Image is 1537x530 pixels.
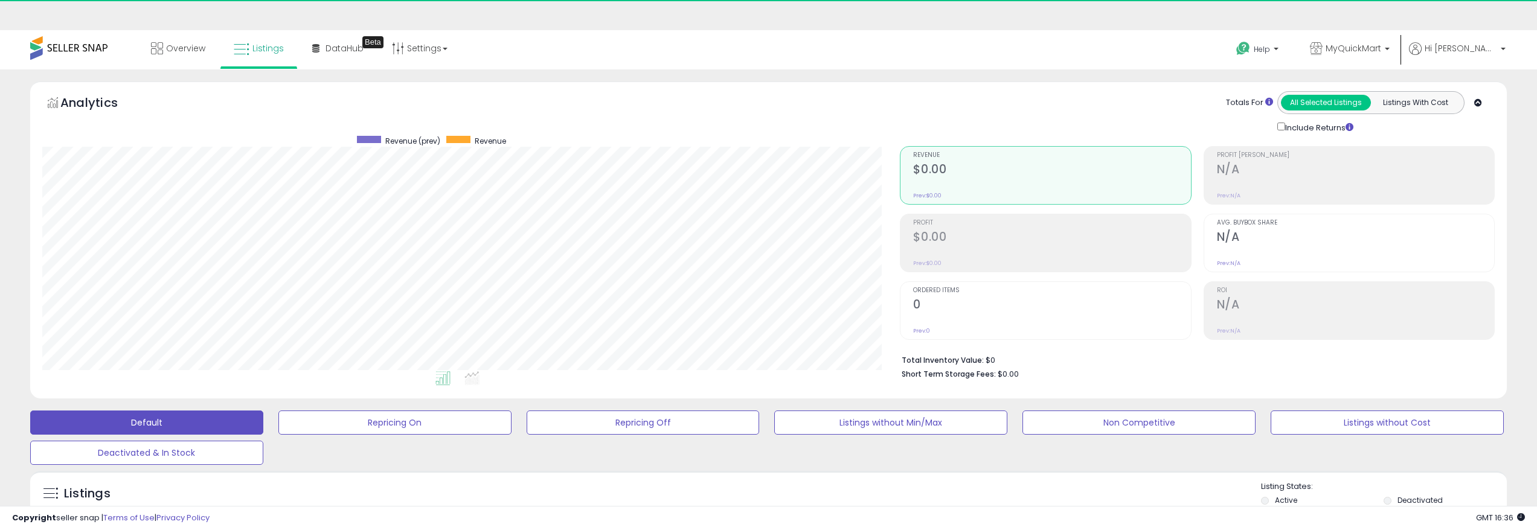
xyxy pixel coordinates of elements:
small: Prev: 0 [913,327,930,334]
a: DataHub [303,30,373,66]
span: $0.00 [998,368,1019,380]
label: Active [1275,495,1297,505]
a: Listings [225,30,293,66]
small: Prev: N/A [1217,192,1240,199]
a: Hi [PERSON_NAME] [1409,42,1506,69]
span: Avg. Buybox Share [1217,220,1494,226]
button: Non Competitive [1022,410,1256,435]
span: Listings [252,42,284,54]
span: Hi [PERSON_NAME] [1425,42,1497,54]
i: Get Help [1236,41,1251,56]
span: Overview [166,42,205,54]
span: Profit [913,220,1190,226]
button: Listings without Cost [1271,410,1504,435]
h2: N/A [1217,298,1494,314]
h5: Listings [64,485,111,502]
span: DataHub [326,42,364,54]
h2: N/A [1217,162,1494,179]
span: MyQuickMart [1326,42,1381,54]
small: Prev: N/A [1217,327,1240,334]
button: Repricing Off [527,410,760,435]
p: Listing States: [1261,481,1507,493]
span: Help [1254,44,1270,54]
h2: N/A [1217,230,1494,246]
button: Listings With Cost [1370,95,1460,110]
span: Revenue (prev) [385,136,440,146]
li: $0 [902,352,1486,366]
div: Tooltip anchor [362,36,383,48]
span: Revenue [475,136,506,146]
a: Settings [383,30,457,66]
div: Include Returns [1268,120,1368,134]
span: ROI [1217,287,1494,294]
button: Default [30,410,263,435]
span: Revenue [913,152,1190,159]
label: Deactivated [1397,495,1443,505]
button: Deactivated & In Stock [30,441,263,465]
div: seller snap | | [12,512,210,524]
b: Total Inventory Value: [902,355,984,365]
h2: 0 [913,298,1190,314]
button: All Selected Listings [1281,95,1371,110]
strong: Copyright [12,512,56,523]
button: Repricing On [278,410,512,435]
a: Overview [142,30,214,66]
b: Short Term Storage Fees: [902,369,996,379]
a: MyQuickMart [1301,30,1399,69]
span: Ordered Items [913,287,1190,294]
div: Totals For [1226,97,1273,109]
small: Prev: $0.00 [913,260,942,267]
h5: Analytics [60,94,141,114]
button: Listings without Min/Max [774,410,1007,435]
a: Help [1227,32,1291,69]
span: Profit [PERSON_NAME] [1217,152,1494,159]
span: 2025-09-12 16:36 GMT [1476,512,1525,523]
small: Prev: $0.00 [913,192,942,199]
a: Terms of Use [103,512,155,523]
a: Privacy Policy [156,512,210,523]
h2: $0.00 [913,230,1190,246]
h2: $0.00 [913,162,1190,179]
small: Prev: N/A [1217,260,1240,267]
